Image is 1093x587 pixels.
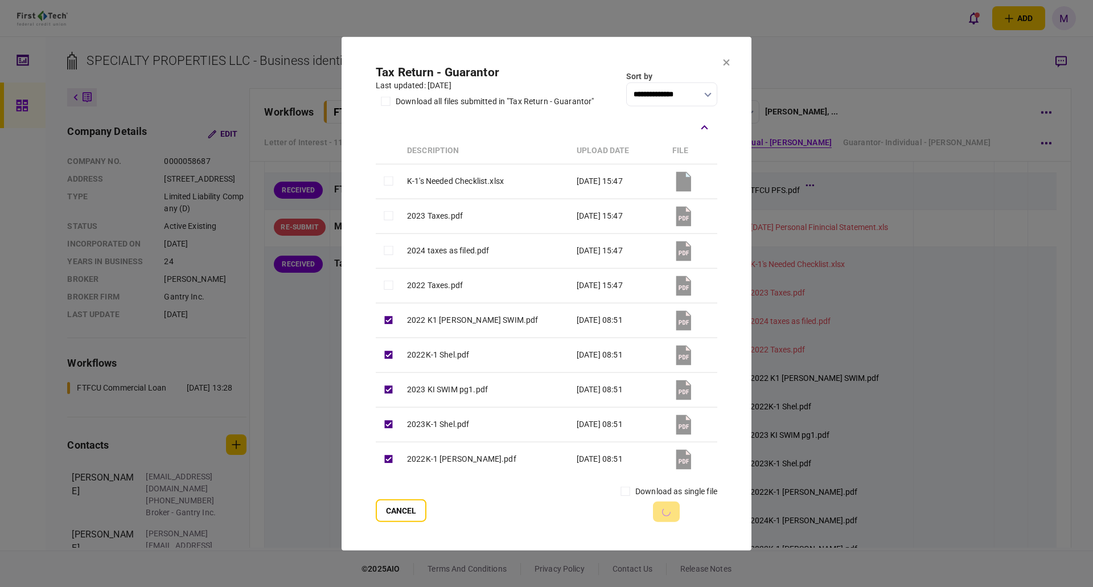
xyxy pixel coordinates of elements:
[376,499,426,522] button: Cancel
[396,95,594,107] div: download all files submitted in "Tax Return - Guarantor"
[571,233,667,268] td: [DATE] 15:47
[571,303,667,338] td: [DATE] 08:51
[401,442,571,477] td: 2022K-1 [PERSON_NAME].pdf
[401,233,571,268] td: 2024 taxes as filed.pdf
[571,137,667,164] th: upload date
[401,338,571,372] td: 2022K-1 Shel.pdf
[571,199,667,233] td: [DATE] 15:47
[376,65,594,79] h2: Tax Return - Guarantor
[401,199,571,233] td: 2023 Taxes.pdf
[571,268,667,303] td: [DATE] 15:47
[571,442,667,477] td: [DATE] 08:51
[635,486,717,498] label: download as single file
[401,372,571,407] td: 2023 KI SWIM pg1.pdf
[401,268,571,303] td: 2022 Taxes.pdf
[571,164,667,199] td: [DATE] 15:47
[571,407,667,442] td: [DATE] 08:51
[571,372,667,407] td: [DATE] 08:51
[401,164,571,199] td: K-1's Needed Checklist.xlsx
[667,137,717,164] th: file
[571,338,667,372] td: [DATE] 08:51
[626,70,717,82] div: Sort by
[376,79,594,91] div: last updated: [DATE]
[401,303,571,338] td: 2022 K1 [PERSON_NAME] SWIM.pdf
[401,407,571,442] td: 2023K-1 Shel.pdf
[401,137,571,164] th: Description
